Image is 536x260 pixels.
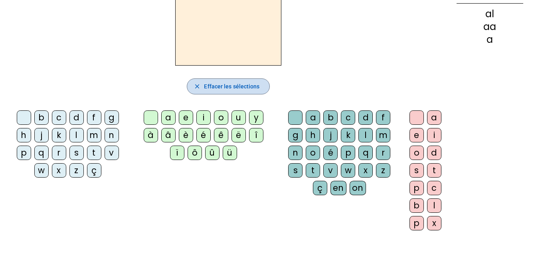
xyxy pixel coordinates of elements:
[214,110,228,125] div: o
[87,110,101,125] div: f
[409,163,424,178] div: s
[179,110,193,125] div: e
[69,163,84,178] div: z
[249,128,263,142] div: î
[376,128,390,142] div: m
[376,110,390,125] div: f
[376,163,390,178] div: z
[427,163,441,178] div: t
[161,110,176,125] div: a
[358,146,373,160] div: q
[214,128,228,142] div: ê
[288,128,303,142] div: g
[427,110,441,125] div: a
[358,163,373,178] div: x
[323,110,338,125] div: b
[427,198,441,213] div: l
[288,163,303,178] div: s
[313,181,327,195] div: ç
[196,110,211,125] div: i
[34,110,49,125] div: b
[330,181,346,195] div: en
[34,146,49,160] div: q
[105,146,119,160] div: v
[341,128,355,142] div: k
[409,216,424,230] div: p
[52,163,66,178] div: x
[105,110,119,125] div: g
[409,181,424,195] div: p
[323,146,338,160] div: é
[179,128,193,142] div: è
[341,110,355,125] div: c
[376,146,390,160] div: r
[87,128,101,142] div: m
[306,163,320,178] div: t
[187,78,269,94] button: Effacer les sélections
[306,128,320,142] div: h
[105,128,119,142] div: n
[306,146,320,160] div: o
[196,128,211,142] div: é
[409,146,424,160] div: o
[69,146,84,160] div: s
[409,128,424,142] div: e
[427,128,441,142] div: i
[34,128,49,142] div: j
[188,146,202,160] div: ô
[223,146,237,160] div: ü
[205,146,220,160] div: û
[323,163,338,178] div: v
[457,22,523,32] div: aa
[52,146,66,160] div: r
[288,146,303,160] div: n
[144,128,158,142] div: à
[341,146,355,160] div: p
[427,146,441,160] div: d
[69,128,84,142] div: l
[249,110,263,125] div: y
[52,128,66,142] div: k
[457,9,523,19] div: al
[341,163,355,178] div: w
[204,82,259,91] span: Effacer les sélections
[306,110,320,125] div: a
[170,146,184,160] div: ï
[409,198,424,213] div: b
[323,128,338,142] div: j
[358,110,373,125] div: d
[194,83,201,90] mat-icon: close
[427,216,441,230] div: x
[69,110,84,125] div: d
[350,181,366,195] div: on
[358,128,373,142] div: l
[231,110,246,125] div: u
[52,110,66,125] div: c
[231,128,246,142] div: ë
[427,181,441,195] div: c
[161,128,176,142] div: â
[87,146,101,160] div: t
[34,163,49,178] div: w
[17,146,31,160] div: p
[87,163,101,178] div: ç
[457,35,523,44] div: a
[17,128,31,142] div: h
